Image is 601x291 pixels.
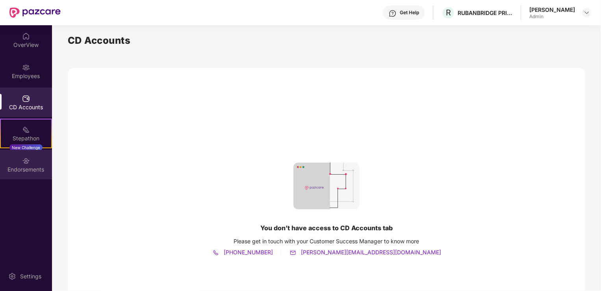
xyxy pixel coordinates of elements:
[212,249,220,257] img: svg+xml;base64,PHN2ZyB4bWxucz0iaHR0cDovL3d3dy53My5vcmcvMjAwMC9zdmciIHdpZHRoPSIyMCIgaGVpZ2h0PSIyMC...
[584,9,590,16] img: svg+xml;base64,PHN2ZyBpZD0iRHJvcGRvd24tMzJ4MzIiIHhtbG5zPSJodHRwOi8vd3d3LnczLm9yZy8yMDAwL3N2ZyIgd2...
[9,7,61,18] img: New Pazcare Logo
[22,157,30,165] img: svg+xml;base64,PHN2ZyBpZD0iRW5kb3JzZW1lbnRzIiB4bWxucz0iaHR0cDovL3d3dy53My5vcmcvMjAwMC9zdmciIHdpZH...
[289,249,297,257] img: svg+xml;base64,PHN2ZyB4bWxucz0iaHR0cDovL3d3dy53My5vcmcvMjAwMC9zdmciIHdpZHRoPSIyMCIgaGVpZ2h0PSIyMC...
[234,235,419,248] p: Please get in touch with your Customer Success Manager to know more
[289,249,441,256] a: [PERSON_NAME][EMAIL_ADDRESS][DOMAIN_NAME]
[389,9,397,17] img: svg+xml;base64,PHN2ZyBpZD0iSGVscC0zMngzMiIgeG1sbnM9Imh0dHA6Ly93d3cudzMub3JnLzIwMDAvc3ZnIiB3aWR0aD...
[260,221,393,235] p: You don’t have access to CD Accounts tab
[458,9,513,17] div: RUBANBRIDGE PRIVATE LIMITED
[529,6,575,13] div: [PERSON_NAME]
[18,272,44,280] div: Settings
[22,63,30,71] img: svg+xml;base64,PHN2ZyBpZD0iRW1wbG95ZWVzIiB4bWxucz0iaHR0cDovL3d3dy53My5vcmcvMjAwMC9zdmciIHdpZHRoPS...
[68,33,131,48] h2: CD Accounts
[22,95,30,103] img: svg+xml;base64,PHN2ZyBpZD0iQ0RfQWNjb3VudHMiIGRhdGEtbmFtZT0iQ0QgQWNjb3VudHMiIHhtbG5zPSJodHRwOi8vd3...
[9,144,43,151] div: New Challenge
[446,8,451,17] span: R
[400,9,419,16] div: Get Help
[222,249,273,256] span: [PHONE_NUMBER]
[299,249,441,256] span: [PERSON_NAME][EMAIL_ADDRESS][DOMAIN_NAME]
[293,162,360,210] img: svg+xml;base64,PHN2ZyB4bWxucz0iaHR0cDovL3d3dy53My5vcmcvMjAwMC9zdmciIHdpZHRoPSIxNjgiIGhlaWdodD0iMT...
[22,126,30,134] img: svg+xml;base64,PHN2ZyB4bWxucz0iaHR0cDovL3d3dy53My5vcmcvMjAwMC9zdmciIHdpZHRoPSIyMSIgaGVpZ2h0PSIyMC...
[22,32,30,40] img: svg+xml;base64,PHN2ZyBpZD0iSG9tZSIgeG1sbnM9Imh0dHA6Ly93d3cudzMub3JnLzIwMDAvc3ZnIiB3aWR0aD0iMjAiIG...
[212,249,273,256] a: [PHONE_NUMBER]
[529,13,575,20] div: Admin
[1,134,51,142] div: Stepathon
[8,272,16,280] img: svg+xml;base64,PHN2ZyBpZD0iU2V0dGluZy0yMHgyMCIgeG1sbnM9Imh0dHA6Ly93d3cudzMub3JnLzIwMDAvc3ZnIiB3aW...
